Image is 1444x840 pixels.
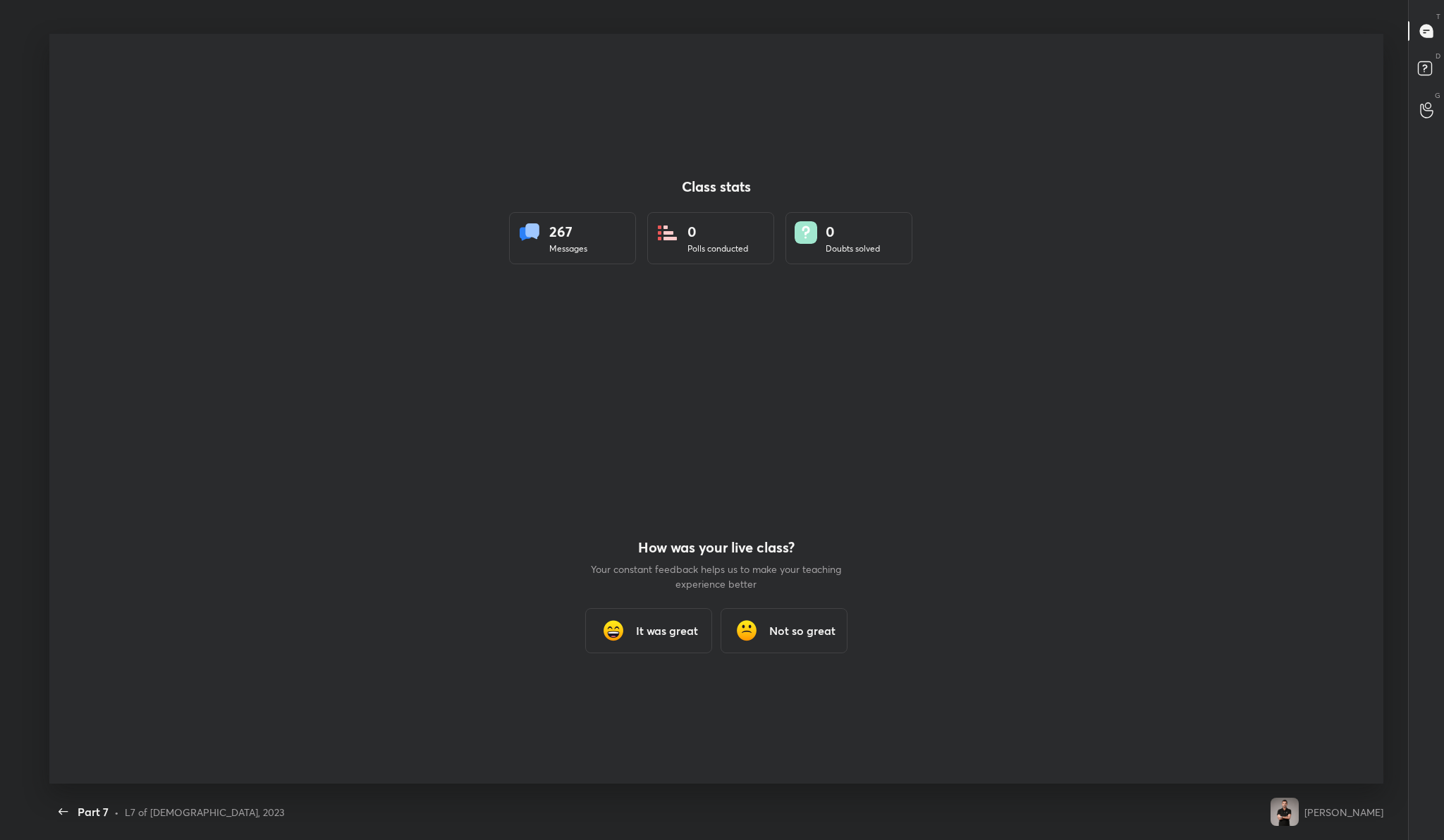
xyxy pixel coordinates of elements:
[78,803,109,820] div: Part 7
[1436,11,1440,22] p: T
[599,617,628,645] img: grinning_face_with_smiling_eyes_cmp.gif
[636,622,698,639] h3: It was great
[826,221,880,242] div: 0
[687,242,748,255] div: Polls conducted
[795,221,817,244] img: doubts.8a449be9.svg
[687,221,748,242] div: 0
[518,221,541,244] img: statsMessages.856aad98.svg
[1271,798,1299,826] img: 9f6949702e7c485d94fd61f2cce3248e.jpg
[733,617,761,645] img: frowning_face_cmp.gif
[114,805,119,820] div: •
[1436,51,1440,61] p: D
[589,539,843,556] h4: How was your live class?
[589,562,843,591] p: Your constant feedback helps us to make your teaching experience better
[1435,90,1440,101] p: G
[549,221,587,242] div: 267
[826,242,880,255] div: Doubts solved
[1304,805,1383,820] div: [PERSON_NAME]
[656,221,679,244] img: statsPoll.b571884d.svg
[509,178,924,195] h4: Class stats
[769,622,836,639] h3: Not so great
[125,805,284,820] div: L7 of [DEMOGRAPHIC_DATA], 2023
[549,242,587,255] div: Messages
